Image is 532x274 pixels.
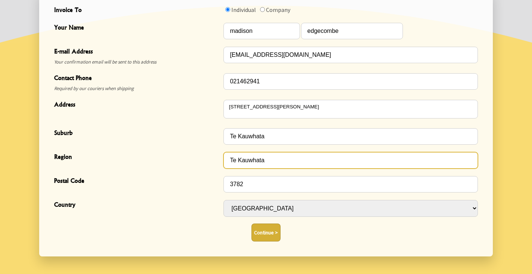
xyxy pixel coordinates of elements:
span: Your confirmation email will be sent to this address [54,58,220,67]
span: Address [54,100,220,111]
select: Country [223,200,478,217]
input: Your Name [301,23,403,39]
input: E-mail Address [223,47,478,63]
span: Region [54,152,220,163]
input: Suburb [223,128,478,145]
label: Individual [231,6,256,13]
span: Invoice To [54,5,220,16]
button: Continue > [251,224,281,241]
input: Contact Phone [223,73,478,90]
span: Your Name [54,23,220,34]
span: Country [54,200,220,211]
input: Invoice To [225,7,230,12]
label: Company [266,6,290,13]
span: Required by our couriers when shipping [54,84,220,93]
input: Your Name [223,23,300,39]
span: Contact Phone [54,73,220,84]
input: Postal Code [223,176,478,193]
textarea: Address [223,100,478,118]
span: Suburb [54,128,220,139]
input: Region [223,152,478,169]
span: E-mail Address [54,47,220,58]
input: Invoice To [260,7,265,12]
span: Postal Code [54,176,220,187]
